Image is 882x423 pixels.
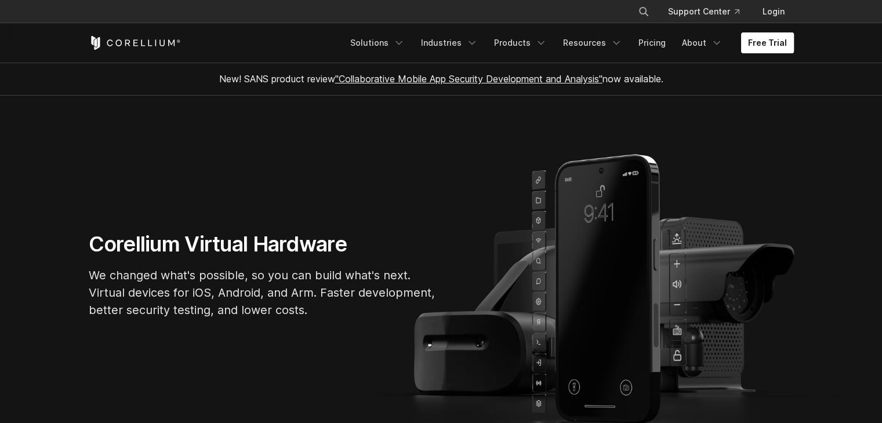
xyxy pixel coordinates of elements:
[89,36,181,50] a: Corellium Home
[89,231,437,257] h1: Corellium Virtual Hardware
[487,32,554,53] a: Products
[335,73,602,85] a: "Collaborative Mobile App Security Development and Analysis"
[633,1,654,22] button: Search
[624,1,794,22] div: Navigation Menu
[343,32,412,53] a: Solutions
[414,32,485,53] a: Industries
[556,32,629,53] a: Resources
[631,32,673,53] a: Pricing
[89,267,437,319] p: We changed what's possible, so you can build what's next. Virtual devices for iOS, Android, and A...
[753,1,794,22] a: Login
[675,32,729,53] a: About
[219,73,663,85] span: New! SANS product review now available.
[741,32,794,53] a: Free Trial
[343,32,794,53] div: Navigation Menu
[659,1,749,22] a: Support Center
